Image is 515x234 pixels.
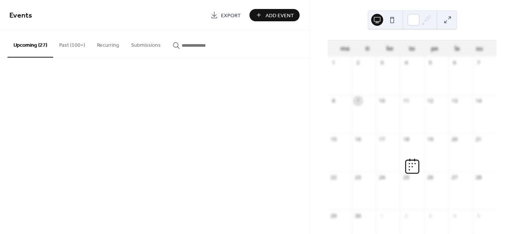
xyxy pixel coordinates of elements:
[427,174,434,181] div: 26
[403,212,409,219] div: 2
[451,212,458,219] div: 4
[427,136,434,142] div: 19
[427,59,434,66] div: 5
[355,59,361,66] div: 2
[379,98,385,104] div: 10
[475,98,482,104] div: 14
[379,212,385,219] div: 1
[475,136,482,142] div: 21
[379,136,385,142] div: 17
[475,212,482,219] div: 5
[330,212,337,219] div: 29
[379,40,401,56] div: ke
[403,59,409,66] div: 4
[451,174,458,181] div: 27
[266,12,294,19] span: Add Event
[423,40,446,56] div: pe
[427,212,434,219] div: 3
[330,174,337,181] div: 22
[205,9,246,21] a: Export
[427,98,434,104] div: 12
[403,98,409,104] div: 11
[91,30,125,57] button: Recurring
[221,12,241,19] span: Export
[355,174,361,181] div: 23
[330,98,337,104] div: 8
[356,40,379,56] div: ti
[451,59,458,66] div: 6
[446,40,468,56] div: la
[7,30,53,58] button: Upcoming (27)
[355,136,361,142] div: 16
[379,59,385,66] div: 3
[451,136,458,142] div: 20
[125,30,167,57] button: Submissions
[403,174,409,181] div: 25
[330,59,337,66] div: 1
[468,40,491,56] div: su
[475,59,482,66] div: 7
[334,40,356,56] div: ma
[401,40,424,56] div: to
[355,212,361,219] div: 30
[403,136,409,142] div: 18
[330,136,337,142] div: 15
[355,98,361,104] div: 9
[451,98,458,104] div: 13
[9,8,32,23] span: Events
[53,30,91,57] button: Past (100+)
[249,9,300,21] button: Add Event
[379,174,385,181] div: 24
[475,174,482,181] div: 28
